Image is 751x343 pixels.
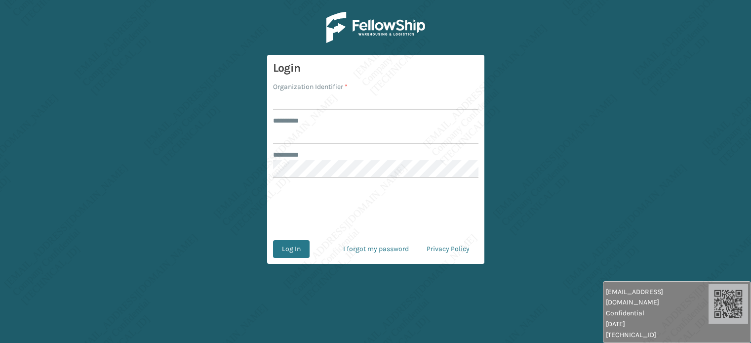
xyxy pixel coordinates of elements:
[273,61,478,76] h3: Login
[606,319,709,329] span: [DATE]
[273,82,348,92] label: Organization Identifier
[326,12,425,43] img: Logo
[301,190,451,228] iframe: reCAPTCHA
[273,240,310,258] button: Log In
[418,240,478,258] a: Privacy Policy
[334,240,418,258] a: I forgot my password
[606,330,709,340] span: [TECHNICAL_ID]
[606,287,709,307] span: [EMAIL_ADDRESS][DOMAIN_NAME]
[606,308,709,318] span: Confidential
